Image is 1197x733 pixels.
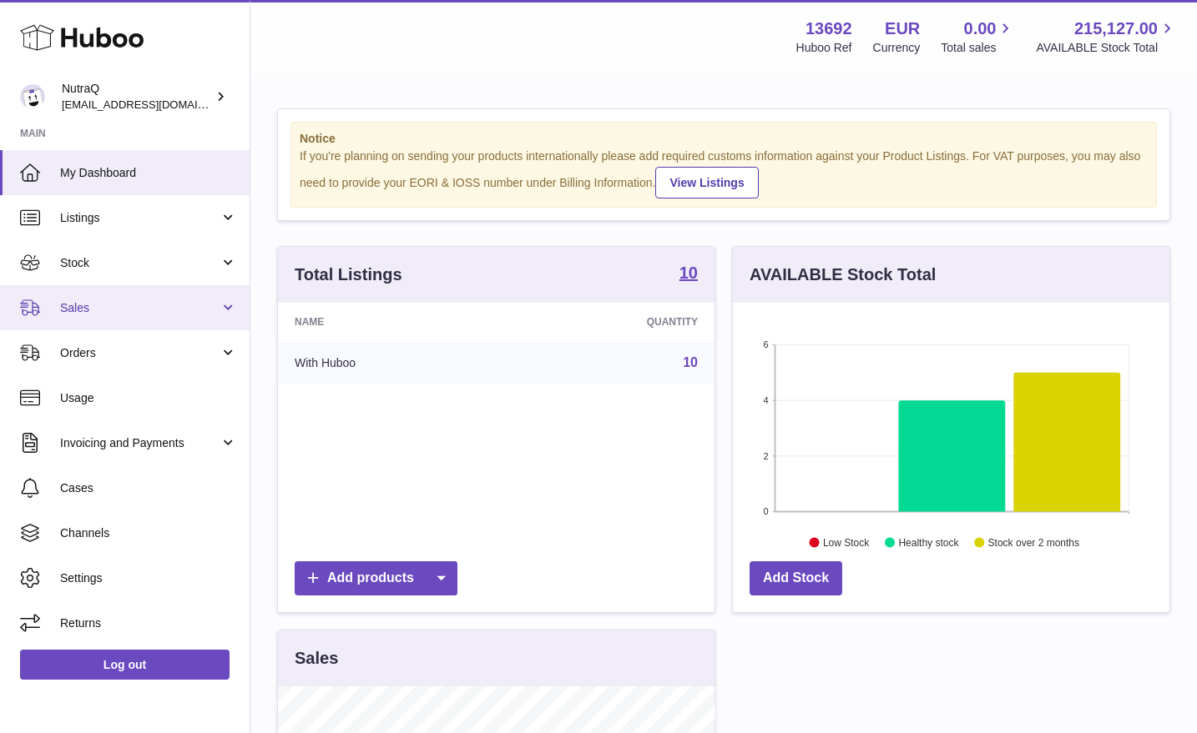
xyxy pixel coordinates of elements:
div: If you're planning on sending your products internationally please add required customs informati... [300,148,1148,198]
a: View Listings [655,167,758,198]
text: 6 [763,339,768,349]
a: Log out [20,650,230,680]
span: Orders [60,345,220,361]
span: Sales [60,300,220,316]
span: Invoicing and Payments [60,435,220,451]
h3: AVAILABLE Stock Total [750,264,936,286]
th: Name [278,303,508,341]
strong: EUR [885,18,920,40]
text: Low Stock [823,536,870,548]
a: 0.00 Total sales [941,18,1015,56]
a: 10 [679,264,698,284]
span: My Dashboard [60,165,237,181]
h3: Sales [295,647,338,670]
a: 215,127.00 AVAILABLE Stock Total [1036,18,1177,56]
span: AVAILABLE Stock Total [1036,40,1177,56]
a: Add Stock [750,561,842,595]
text: 4 [763,395,768,405]
strong: 13692 [806,18,852,40]
span: Listings [60,210,220,226]
td: With Huboo [278,341,508,384]
text: Stock over 2 months [988,536,1079,548]
span: Usage [60,390,237,406]
span: 215,127.00 [1074,18,1158,40]
span: [EMAIL_ADDRESS][DOMAIN_NAME] [62,98,245,111]
img: log@nutraq.com [20,84,45,109]
div: Currency [873,40,921,56]
span: 0.00 [964,18,997,40]
span: Settings [60,570,237,586]
text: 0 [763,506,768,516]
div: Huboo Ref [796,40,852,56]
text: 2 [763,450,768,460]
span: Cases [60,480,237,496]
th: Quantity [508,303,715,341]
div: NutraQ [62,81,212,113]
strong: Notice [300,131,1148,147]
h3: Total Listings [295,264,402,286]
a: 10 [683,355,698,369]
strong: 10 [679,264,698,281]
span: Returns [60,615,237,631]
a: Add products [295,561,457,595]
span: Stock [60,255,220,271]
span: Channels [60,525,237,541]
text: Healthy stock [898,536,959,548]
span: Total sales [941,40,1015,56]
